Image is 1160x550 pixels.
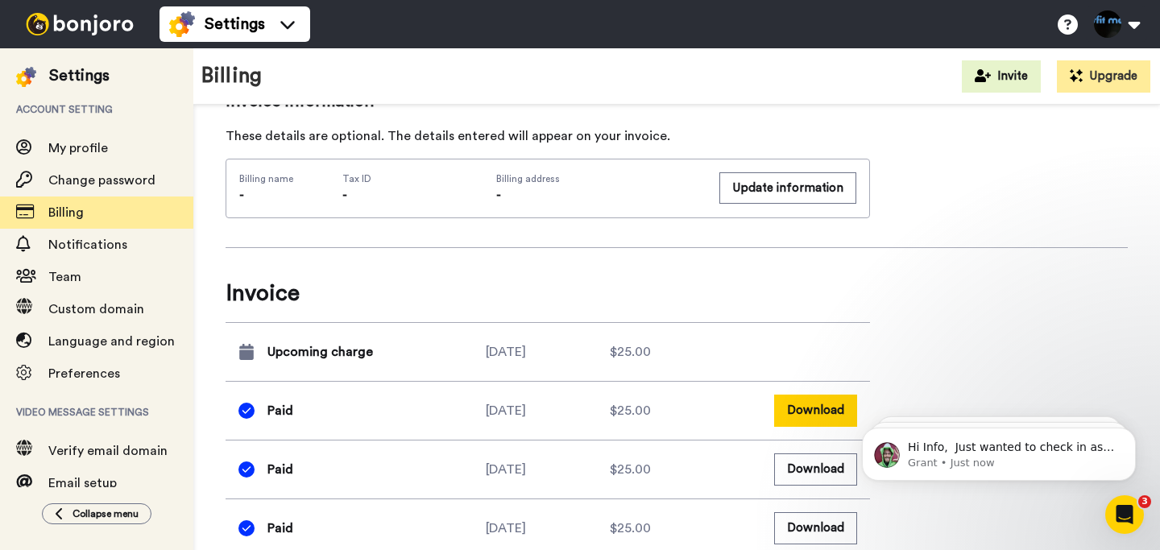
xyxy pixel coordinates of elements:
[48,445,168,457] span: Verify email domain
[72,507,139,520] span: Collapse menu
[1105,495,1144,534] iframe: Intercom live chat
[342,172,371,185] span: Tax ID
[48,142,108,155] span: My profile
[1138,495,1151,508] span: 3
[610,460,651,479] span: $25.00
[719,172,856,204] button: Update information
[239,188,244,201] span: -
[48,238,127,251] span: Notifications
[610,401,651,420] span: $25.00
[19,13,140,35] img: bj-logo-header-white.svg
[342,188,347,201] span: -
[774,512,857,544] button: Download
[267,401,293,420] span: Paid
[48,271,81,283] span: Team
[48,477,117,490] span: Email setup
[201,64,262,88] h1: Billing
[486,519,610,538] div: [DATE]
[496,172,702,185] span: Billing address
[962,60,1041,93] button: Invite
[1057,60,1150,93] button: Upgrade
[496,188,501,201] span: -
[486,460,610,479] div: [DATE]
[239,172,293,185] span: Billing name
[610,342,734,362] div: $25.00
[48,303,144,316] span: Custom domain
[838,394,1160,507] iframe: Intercom notifications message
[774,395,857,426] button: Download
[486,401,610,420] div: [DATE]
[226,126,870,146] div: These details are optional. The details entered will appear on your invoice.
[267,342,373,362] span: Upcoming charge
[719,172,856,205] a: Update information
[48,174,155,187] span: Change password
[48,335,175,348] span: Language and region
[226,277,870,309] span: Invoice
[205,13,265,35] span: Settings
[48,367,120,380] span: Preferences
[16,67,36,87] img: settings-colored.svg
[49,64,110,87] div: Settings
[486,342,610,362] div: [DATE]
[774,453,857,485] button: Download
[48,206,84,219] span: Billing
[267,519,293,538] span: Paid
[42,503,151,524] button: Collapse menu
[610,519,651,538] span: $25.00
[169,11,195,37] img: settings-colored.svg
[267,460,293,479] span: Paid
